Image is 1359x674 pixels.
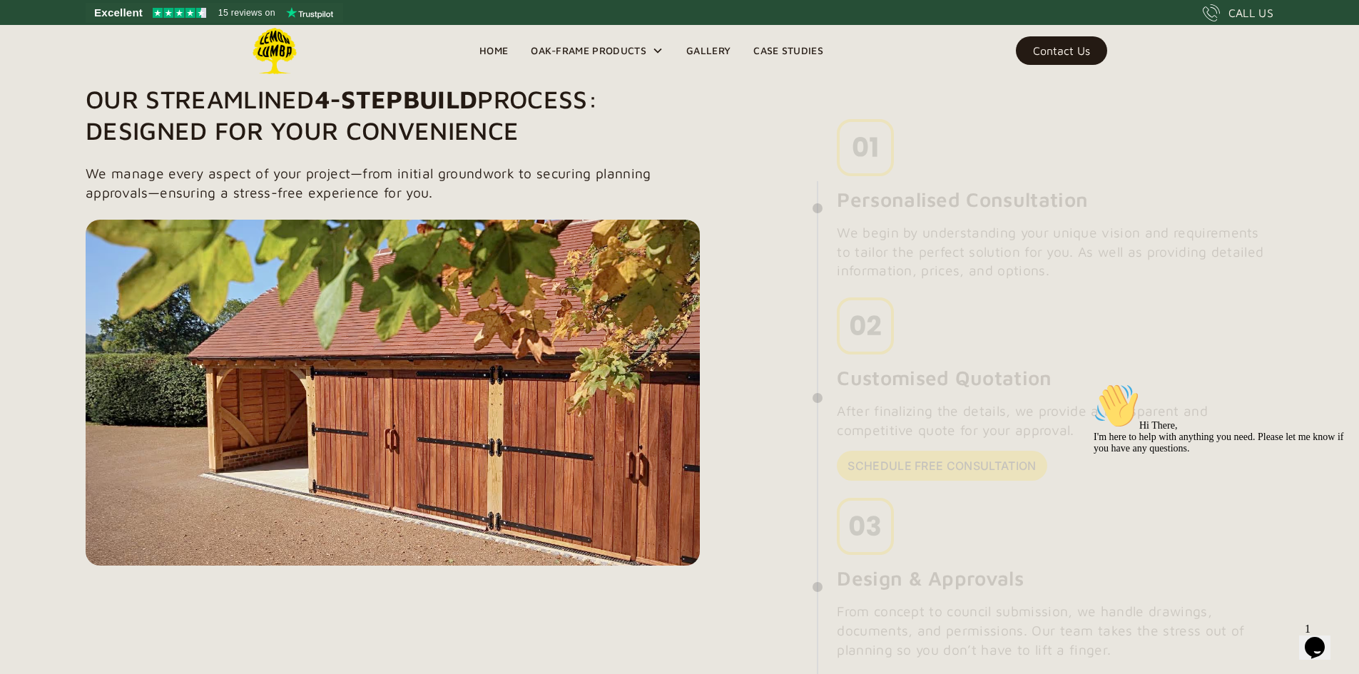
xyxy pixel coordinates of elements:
h4: Design & Approvals [837,566,1024,591]
a: See Lemon Lumba reviews on Trustpilot [86,3,343,23]
span: 15 reviews on [218,4,275,21]
div: CALL US [1228,4,1273,21]
a: Home [468,40,519,61]
div: Contact Us [1033,46,1090,56]
div: Oak-Frame Products [531,42,646,59]
a: CALL US [1203,4,1273,21]
h1: Our Streamlined Process: Designed for Your Convenience [86,83,700,146]
p: We begin by understanding your unique vision and requirements to tailor the perfect solution for ... [837,223,1273,281]
strong: 4-StepBuild [315,84,478,113]
img: :wave: [6,6,51,51]
div: 👋Hi There,I'm here to help with anything you need. Please let me know if you have any questions. [6,6,263,77]
p: After finalizing the details, we provide a transparent and competitive quote for your approval.​ [837,402,1273,440]
span: Excellent [94,4,143,21]
a: Contact Us [1016,36,1107,65]
a: Case Studies [742,40,835,61]
iframe: chat widget [1299,617,1345,660]
a: Gallery [675,40,742,61]
h4: Customised Quotation [837,365,1052,391]
a: Schedule Free Consultation [837,451,1047,481]
p: We manage every aspect of your project—from initial groundwork to securing planning approvals—ens... [86,164,700,203]
h4: Personalised Consultation [837,187,1088,213]
img: Trustpilot logo [286,7,333,19]
div: Oak-Frame Products [519,25,675,76]
p: From concept to council submission, we handle drawings, documents, and permissions. Our team take... [837,602,1273,660]
iframe: chat widget [1088,377,1345,610]
span: Hi There, I'm here to help with anything you need. Please let me know if you have any questions. [6,43,256,76]
img: Trustpilot 4.5 stars [153,8,206,18]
